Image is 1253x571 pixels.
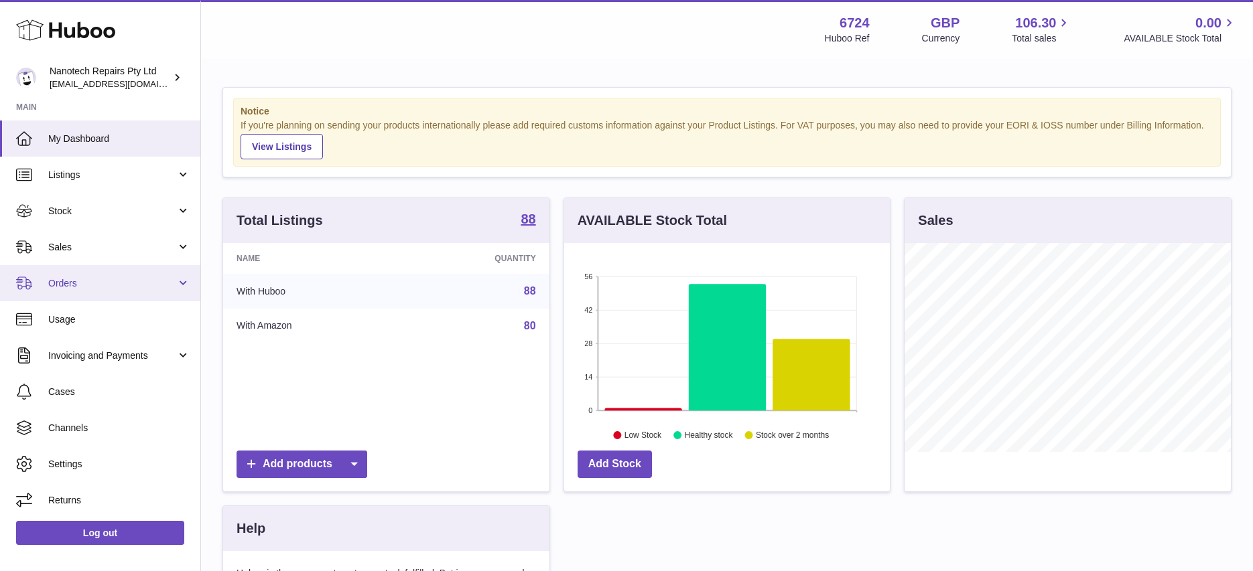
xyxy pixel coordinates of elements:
td: With Huboo [223,274,401,309]
text: 42 [584,306,592,314]
a: 0.00 AVAILABLE Stock Total [1124,14,1237,45]
strong: 88 [521,212,535,226]
h3: Help [237,519,265,538]
text: Healthy stock [684,430,733,440]
span: Total sales [1012,32,1071,45]
span: My Dashboard [48,133,190,145]
th: Quantity [401,243,549,274]
h3: Total Listings [237,212,323,230]
text: 28 [584,339,592,347]
img: info@nanotechrepairs.com [16,68,36,88]
text: 14 [584,373,592,381]
strong: 6724 [840,14,870,32]
text: Stock over 2 months [756,430,829,440]
td: With Amazon [223,309,401,343]
span: Usage [48,313,190,326]
text: Low Stock [624,430,662,440]
th: Name [223,243,401,274]
strong: Notice [241,105,1213,118]
a: View Listings [241,134,323,159]
span: Settings [48,458,190,471]
a: 88 [521,212,535,228]
span: Cases [48,386,190,398]
a: 106.30 Total sales [1012,14,1071,45]
span: Returns [48,494,190,507]
span: Invoicing and Payments [48,349,176,362]
span: [EMAIL_ADDRESS][DOMAIN_NAME] [50,78,197,89]
span: Channels [48,422,190,434]
a: Add products [237,451,367,478]
span: Stock [48,205,176,218]
span: Sales [48,241,176,254]
h3: Sales [918,212,953,230]
span: AVAILABLE Stock Total [1124,32,1237,45]
text: 0 [588,406,592,414]
div: Currency [922,32,960,45]
a: Add Stock [578,451,652,478]
a: 88 [524,285,536,297]
div: Nanotech Repairs Pty Ltd [50,65,170,90]
h3: AVAILABLE Stock Total [578,212,727,230]
text: 56 [584,272,592,280]
div: If you're planning on sending your products internationally please add required customs informati... [241,119,1213,159]
span: 0.00 [1195,14,1222,32]
div: Huboo Ref [825,32,870,45]
span: Orders [48,277,176,290]
a: 80 [524,320,536,331]
span: Listings [48,169,176,181]
strong: GBP [931,14,960,32]
span: 106.30 [1015,14,1056,32]
a: Log out [16,521,184,545]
